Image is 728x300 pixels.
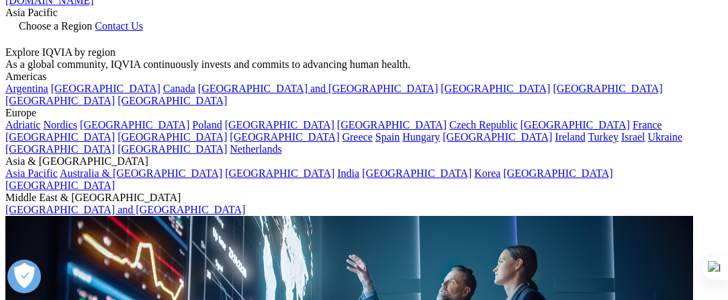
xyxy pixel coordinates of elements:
div: As a global community, IQVIA continuously invests and commits to advancing human health. [5,59,723,71]
a: [GEOGRAPHIC_DATA] [5,95,115,106]
a: [GEOGRAPHIC_DATA] [225,119,334,130]
a: [GEOGRAPHIC_DATA] and [GEOGRAPHIC_DATA] [5,204,245,215]
a: Spain [375,131,400,143]
a: [GEOGRAPHIC_DATA] [230,131,339,143]
a: Asia Pacific [5,167,58,179]
a: France [633,119,662,130]
button: Open Preferences [7,260,41,293]
a: Greece [342,131,372,143]
a: [GEOGRAPHIC_DATA] [553,83,662,94]
div: Americas [5,71,723,83]
a: Ireland [555,131,585,143]
a: Nordics [43,119,77,130]
a: Czech Republic [449,119,518,130]
a: Netherlands [230,143,281,155]
a: [GEOGRAPHIC_DATA] [5,143,115,155]
div: Middle East & [GEOGRAPHIC_DATA] [5,192,723,204]
a: [GEOGRAPHIC_DATA] [118,143,227,155]
a: Israel [621,131,645,143]
a: [GEOGRAPHIC_DATA] [80,119,189,130]
a: [GEOGRAPHIC_DATA] [520,119,630,130]
a: [GEOGRAPHIC_DATA] [441,83,550,94]
a: [GEOGRAPHIC_DATA] [118,131,227,143]
div: Explore IQVIA by region [5,46,723,59]
div: Asia Pacific [5,7,723,19]
div: Asia & [GEOGRAPHIC_DATA] [5,155,723,167]
a: India [337,167,359,179]
a: [GEOGRAPHIC_DATA] [225,167,334,179]
a: Turkey [588,131,619,143]
a: [GEOGRAPHIC_DATA] [5,131,115,143]
a: [GEOGRAPHIC_DATA] [443,131,552,143]
a: Canada [163,83,195,94]
a: [GEOGRAPHIC_DATA] [5,180,115,191]
a: Australia & [GEOGRAPHIC_DATA] [60,167,222,179]
a: [GEOGRAPHIC_DATA] [503,167,612,179]
a: Ukraine [648,131,683,143]
a: [GEOGRAPHIC_DATA] [118,95,227,106]
a: Adriatic [5,119,40,130]
a: [GEOGRAPHIC_DATA] [51,83,161,94]
a: [GEOGRAPHIC_DATA] [337,119,447,130]
a: Contact Us [95,20,143,32]
a: Poland [192,119,222,130]
a: Argentina [5,83,48,94]
a: Hungary [402,131,440,143]
a: [GEOGRAPHIC_DATA] [362,167,471,179]
a: [GEOGRAPHIC_DATA] and [GEOGRAPHIC_DATA] [198,83,438,94]
div: Europe [5,107,723,119]
a: Korea [474,167,500,179]
span: Choose a Region [19,20,92,32]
